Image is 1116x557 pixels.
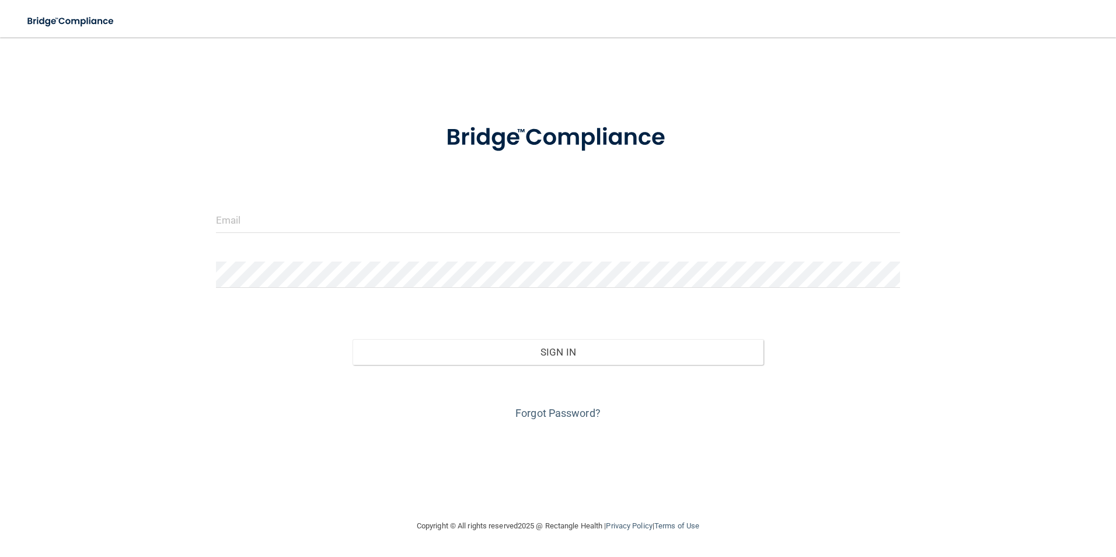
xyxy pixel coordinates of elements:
[18,9,125,33] img: bridge_compliance_login_screen.278c3ca4.svg
[216,207,901,233] input: Email
[353,339,763,365] button: Sign In
[515,407,601,419] a: Forgot Password?
[654,521,699,530] a: Terms of Use
[606,521,652,530] a: Privacy Policy
[422,107,694,168] img: bridge_compliance_login_screen.278c3ca4.svg
[345,507,771,545] div: Copyright © All rights reserved 2025 @ Rectangle Health | |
